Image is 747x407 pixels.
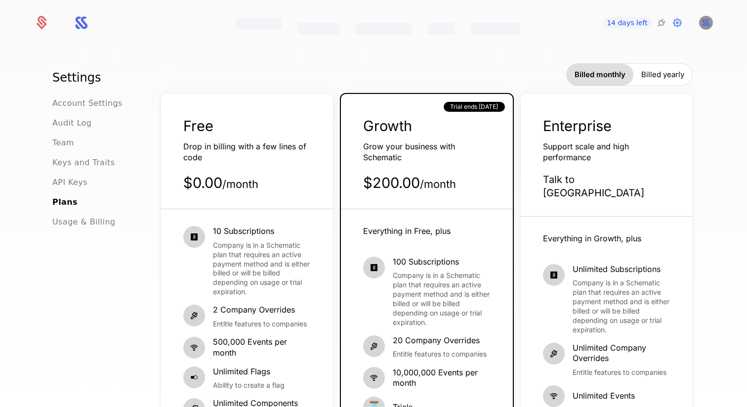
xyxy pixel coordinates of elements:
[543,141,629,162] span: Support scale and high performance
[543,343,565,364] i: hammer
[543,117,612,135] span: Enterprise
[356,23,412,35] div: Companies
[393,271,491,327] span: Company is in a Schematic plan that requires an active payment method and is either billed or wil...
[543,233,641,243] span: Everything in Growth, plus
[641,70,684,80] span: Billed yearly
[213,366,285,377] span: Unlimited Flags
[699,16,713,30] img: SITESEER
[213,226,311,237] span: 10 Subscriptions
[363,367,385,389] i: signal
[575,70,625,80] span: Billed monthly
[70,11,93,35] img: Siteseer Technologies
[656,17,667,29] a: Integrations
[363,335,385,357] i: hammer
[52,196,78,208] a: Plans
[52,70,135,86] h1: Settings
[183,305,205,326] i: hammer
[543,385,565,407] i: signal
[573,343,670,364] span: Unlimited Company Overrides
[52,216,116,228] a: Usage & Billing
[52,177,87,188] a: API Keys
[573,278,670,334] span: Company is in a Schematic plan that requires an active payment method and is either billed or wil...
[213,305,307,316] span: 2 Company Overrides
[543,174,644,199] span: Talk to [GEOGRAPHIC_DATA]
[298,23,340,35] div: Catalog
[363,141,455,162] span: Grow your business with Schematic
[161,68,187,82] span: Plans
[450,103,498,111] span: Trial ends [DATE]
[183,226,205,248] i: cashapp
[699,16,713,30] button: Open user button
[222,178,258,190] sub: / month
[671,17,683,29] a: Settings
[393,350,487,359] span: Entitle features to companies
[363,117,412,135] span: Growth
[363,226,451,236] span: Everything in Free, plus
[183,366,205,388] i: boolean-on
[428,23,455,35] div: Events
[363,257,385,278] i: cashapp
[52,117,91,129] a: Audit Log
[213,337,311,358] span: 500,000 Events per month
[393,367,491,389] span: 10,000,000 Events per month
[213,241,311,297] span: Company is in a Schematic plan that requires an active payment method and is either billed or wil...
[363,174,456,191] span: $200.00
[52,70,135,228] nav: Main
[573,264,670,275] span: Unlimited Subscriptions
[183,117,213,135] span: Free
[183,337,205,359] i: signal
[420,178,456,190] sub: / month
[393,257,491,268] span: 100 Subscriptions
[213,319,307,329] span: Entitle features to companies
[573,391,635,402] span: Unlimited Events
[213,381,285,390] span: Ability to create a flag
[470,23,520,35] div: Components
[52,97,123,109] a: Account Settings
[183,174,258,191] span: $0.00
[236,18,282,30] div: Features
[52,137,74,149] a: Team
[603,17,651,29] a: 14 days left
[52,157,115,169] a: Keys and Traits
[183,141,306,162] span: Drop in billing with a few lines of code
[573,368,670,377] span: Entitle features to companies
[543,264,565,286] i: cashapp
[393,335,487,346] span: 20 Company Overrides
